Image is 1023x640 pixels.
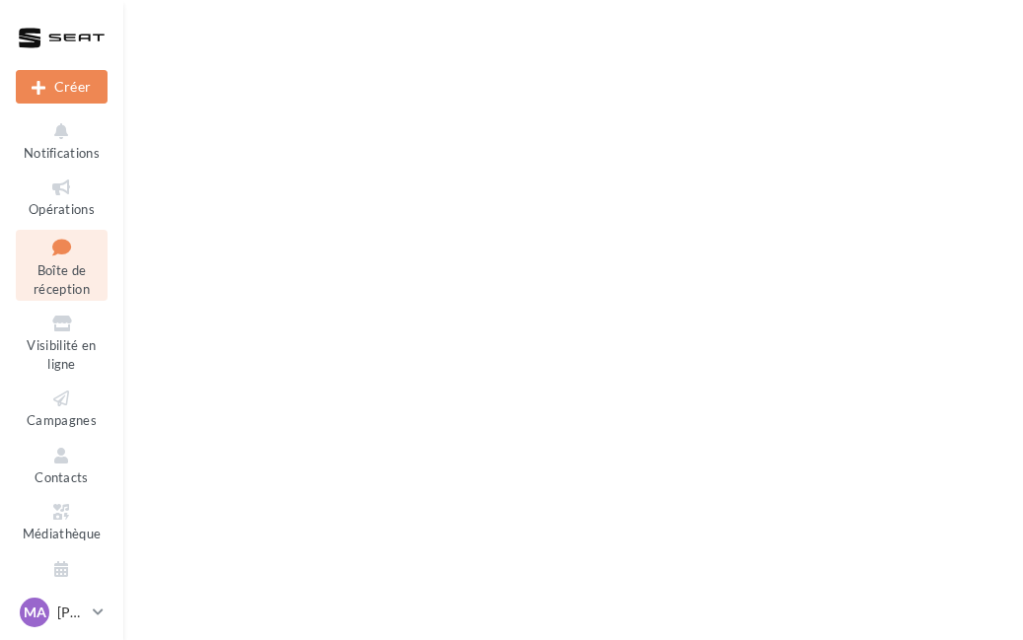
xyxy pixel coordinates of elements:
span: Visibilité en ligne [27,337,96,372]
a: Visibilité en ligne [16,309,108,376]
a: Médiathèque [16,497,108,545]
a: MA [PERSON_NAME] CANALES [16,594,108,631]
span: Contacts [35,469,89,485]
span: Notifications [24,145,100,161]
span: MA [24,603,46,622]
p: [PERSON_NAME] CANALES [57,603,85,622]
span: Médiathèque [23,526,102,541]
button: Créer [16,70,108,104]
a: Boîte de réception [16,230,108,302]
a: Contacts [16,441,108,489]
button: Notifications [16,116,108,165]
a: Calendrier [16,554,108,603]
a: Opérations [16,173,108,221]
span: Opérations [29,201,95,217]
a: Campagnes [16,384,108,432]
span: Campagnes [27,412,97,428]
div: Nouvelle campagne [16,70,108,104]
span: Boîte de réception [34,262,90,297]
